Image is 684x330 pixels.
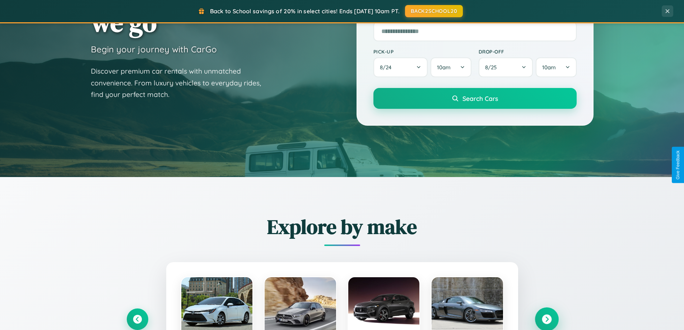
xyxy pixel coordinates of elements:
h3: Begin your journey with CarGo [91,44,217,55]
button: 10am [431,57,471,77]
span: Search Cars [462,94,498,102]
h2: Explore by make [127,213,558,241]
button: BACK2SCHOOL20 [405,5,463,17]
button: 8/24 [373,57,428,77]
span: 10am [437,64,451,71]
span: Back to School savings of 20% in select cities! Ends [DATE] 10am PT. [210,8,400,15]
div: Give Feedback [675,150,680,180]
button: 10am [536,57,576,77]
span: 8 / 24 [380,64,395,71]
span: 10am [542,64,556,71]
p: Discover premium car rentals with unmatched convenience. From luxury vehicles to everyday rides, ... [91,65,270,101]
button: Search Cars [373,88,577,109]
span: 8 / 25 [485,64,500,71]
button: 8/25 [479,57,533,77]
label: Pick-up [373,48,471,55]
label: Drop-off [479,48,577,55]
